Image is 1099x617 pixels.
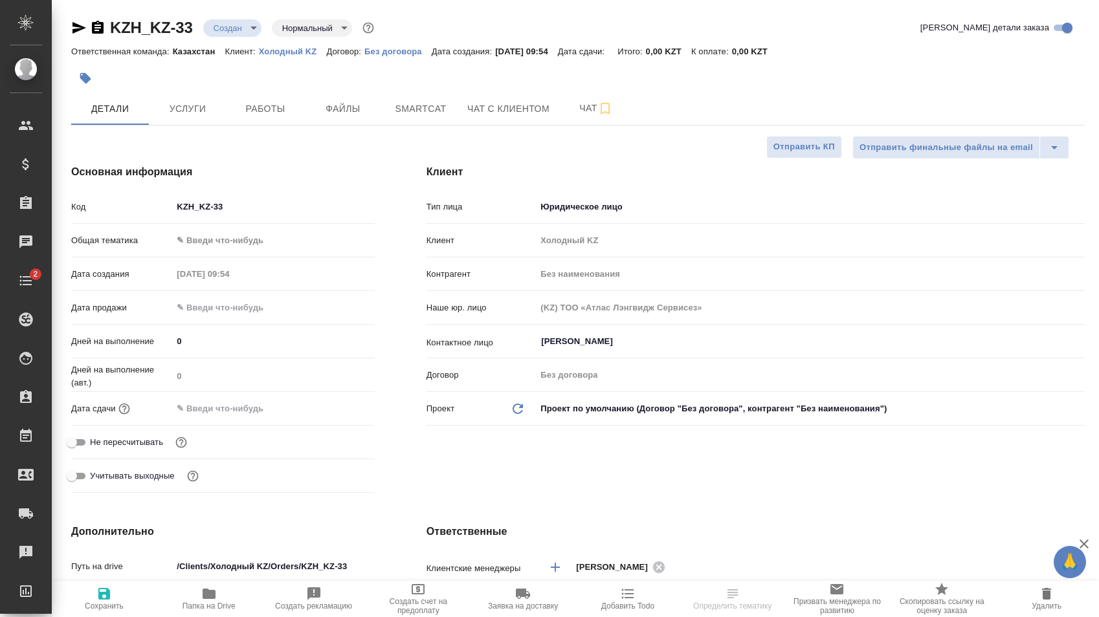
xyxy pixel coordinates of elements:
[1054,546,1086,578] button: 🙏
[390,101,452,117] span: Smartcat
[71,20,87,36] button: Скопировать ссылку для ЯМессенджера
[184,468,201,484] button: Выбери, если сб и вс нужно считать рабочими днями для выполнения заказа.
[536,398,1085,420] div: Проект по умолчанию (Договор "Без договора", контрагент "Без наименования")
[601,601,654,611] span: Добавить Todo
[225,47,258,56] p: Клиент:
[85,601,124,611] span: Сохранить
[427,524,1085,539] h4: Ответственные
[427,369,537,382] p: Договор
[183,601,236,611] span: Папка на Drive
[52,581,157,617] button: Сохранить
[157,101,219,117] span: Услуги
[275,601,352,611] span: Создать рекламацию
[364,47,432,56] p: Без договора
[1032,601,1061,611] span: Удалить
[427,164,1085,180] h4: Клиент
[71,268,172,281] p: Дата создания
[536,265,1085,283] input: Пустое поле
[71,301,172,314] p: Дата продажи
[71,64,100,92] button: Добавить тэг
[565,100,627,116] span: Чат
[785,581,890,617] button: Призвать менеджера по развитию
[427,268,537,281] p: Контрагент
[576,561,656,574] span: [PERSON_NAME]
[691,47,732,56] p: К оплате:
[116,400,133,417] button: Если добавить услуги и заполнить их объемом, то дата рассчитается автоматически
[427,200,537,213] p: Тип лица
[897,597,986,615] span: Скопировать ссылку на оценку заказа
[71,524,375,539] h4: Дополнительно
[71,363,172,389] p: Дней на выполнение (авт.)
[234,101,296,117] span: Работы
[172,557,374,576] input: ✎ Введи что-нибудь
[617,47,645,56] p: Итого:
[71,47,173,56] p: Ответственная команда:
[259,45,327,56] a: Холодный KZ
[471,581,575,617] button: Заявка на доставку
[536,365,1085,384] input: Пустое поле
[79,101,141,117] span: Детали
[427,336,537,349] p: Контактное лицо
[203,19,261,37] div: Создан
[680,581,785,617] button: Определить тематику
[540,552,571,583] button: Добавить менеджера
[920,21,1049,34] span: [PERSON_NAME] детали заказа
[278,23,337,34] button: Нормальный
[1078,340,1080,343] button: Open
[488,601,558,611] span: Заявка на доставку
[71,234,172,247] p: Общая тематика
[427,301,537,314] p: Наше юр. лицо
[646,47,691,56] p: 0,00 KZT
[766,136,842,158] button: Отправить КП
[326,47,364,56] p: Договор:
[172,298,285,317] input: ✎ Введи что-нибудь
[575,581,680,617] button: Добавить Todo
[536,231,1085,250] input: Пустое поле
[172,265,285,283] input: Пустое поле
[25,268,45,281] span: 2
[312,101,374,117] span: Файлы
[536,196,1085,218] div: Юридическое лицо
[576,559,669,575] div: [PERSON_NAME]
[427,402,455,415] p: Проект
[732,47,777,56] p: 0,00 KZT
[259,47,327,56] p: Холодный KZ
[172,367,374,385] input: Пустое поле
[90,436,163,449] span: Не пересчитывать
[157,581,261,617] button: Папка на Drive
[71,560,172,573] p: Путь на drive
[860,140,1033,155] span: Отправить финальные файлы на email
[852,136,1040,159] button: Отправить финальные файлы на email
[71,402,116,415] p: Дата сдачи
[172,197,374,216] input: ✎ Введи что-нибудь
[90,20,105,36] button: Скопировать ссылку
[90,470,175,482] span: Учитывать выходные
[172,399,285,418] input: ✎ Введи что-нибудь
[536,298,1085,317] input: Пустое поле
[364,45,432,56] a: Без договора
[432,47,495,56] p: Дата создания:
[889,581,994,617] button: Скопировать ссылку на оценку заказа
[110,19,193,36] a: KZH_KZ-33
[597,101,613,116] svg: Подписаться
[261,581,366,617] button: Создать рекламацию
[272,19,352,37] div: Создан
[373,597,463,615] span: Создать счет на предоплату
[773,140,835,155] span: Отправить КП
[3,265,49,297] a: 2
[71,164,375,180] h4: Основная информация
[173,434,190,451] button: Включи, если не хочешь, чтобы указанная дата сдачи изменилась после переставления заказа в 'Подтв...
[1059,548,1081,576] span: 🙏
[360,19,377,36] button: Доп статусы указывают на важность/срочность заказа
[172,332,374,351] input: ✎ Введи что-нибудь
[852,136,1069,159] div: split button
[366,581,471,617] button: Создать счет на предоплату
[994,581,1099,617] button: Удалить
[210,23,246,34] button: Создан
[172,230,374,252] div: ✎ Введи что-нибудь
[495,47,558,56] p: [DATE] 09:54
[427,234,537,247] p: Клиент
[173,47,225,56] p: Казахстан
[793,597,882,615] span: Призвать менеджера по развитию
[71,335,172,348] p: Дней на выполнение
